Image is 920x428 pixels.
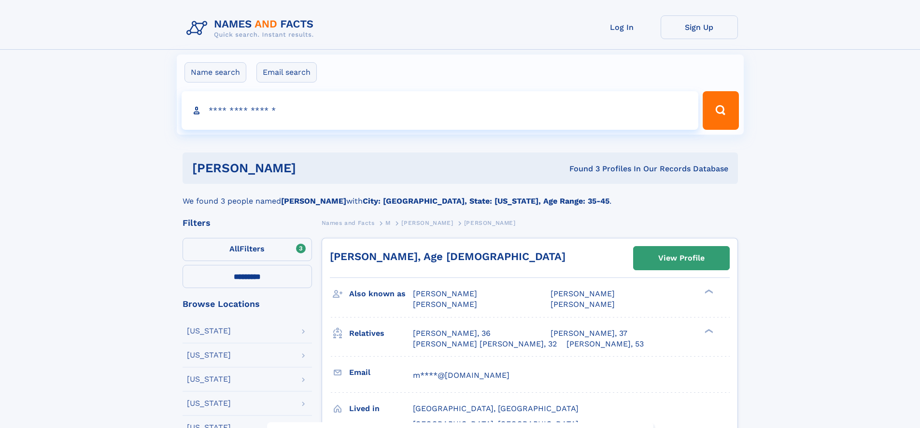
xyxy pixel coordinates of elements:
[330,250,566,262] a: [PERSON_NAME], Age [DEMOGRAPHIC_DATA]
[551,289,615,298] span: [PERSON_NAME]
[187,400,231,407] div: [US_STATE]
[349,364,413,381] h3: Email
[401,217,453,229] a: [PERSON_NAME]
[702,289,714,295] div: ❯
[183,184,738,207] div: We found 3 people named with .
[385,220,391,226] span: M
[413,328,491,339] a: [PERSON_NAME], 36
[566,339,644,349] a: [PERSON_NAME], 53
[385,217,391,229] a: M
[192,162,433,174] h1: [PERSON_NAME]
[184,62,246,83] label: Name search
[464,220,516,226] span: [PERSON_NAME]
[183,219,312,227] div: Filters
[281,196,346,206] b: [PERSON_NAME]
[349,286,413,302] h3: Also known as
[183,15,322,41] img: Logo Names and Facts
[433,164,728,174] div: Found 3 Profiles In Our Records Database
[583,15,661,39] a: Log In
[703,91,738,130] button: Search Button
[661,15,738,39] a: Sign Up
[256,62,317,83] label: Email search
[187,351,231,359] div: [US_STATE]
[413,289,477,298] span: [PERSON_NAME]
[413,404,579,413] span: [GEOGRAPHIC_DATA], [GEOGRAPHIC_DATA]
[551,300,615,309] span: [PERSON_NAME]
[182,91,699,130] input: search input
[187,375,231,383] div: [US_STATE]
[702,328,714,334] div: ❯
[551,328,627,339] a: [PERSON_NAME], 37
[183,300,312,308] div: Browse Locations
[401,220,453,226] span: [PERSON_NAME]
[349,325,413,342] h3: Relatives
[322,217,375,229] a: Names and Facts
[634,247,729,270] a: View Profile
[183,238,312,261] label: Filters
[413,300,477,309] span: [PERSON_NAME]
[363,196,609,206] b: City: [GEOGRAPHIC_DATA], State: [US_STATE], Age Range: 35-45
[349,400,413,417] h3: Lived in
[658,247,705,269] div: View Profile
[229,244,240,253] span: All
[413,339,557,349] a: [PERSON_NAME] [PERSON_NAME], 32
[187,327,231,335] div: [US_STATE]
